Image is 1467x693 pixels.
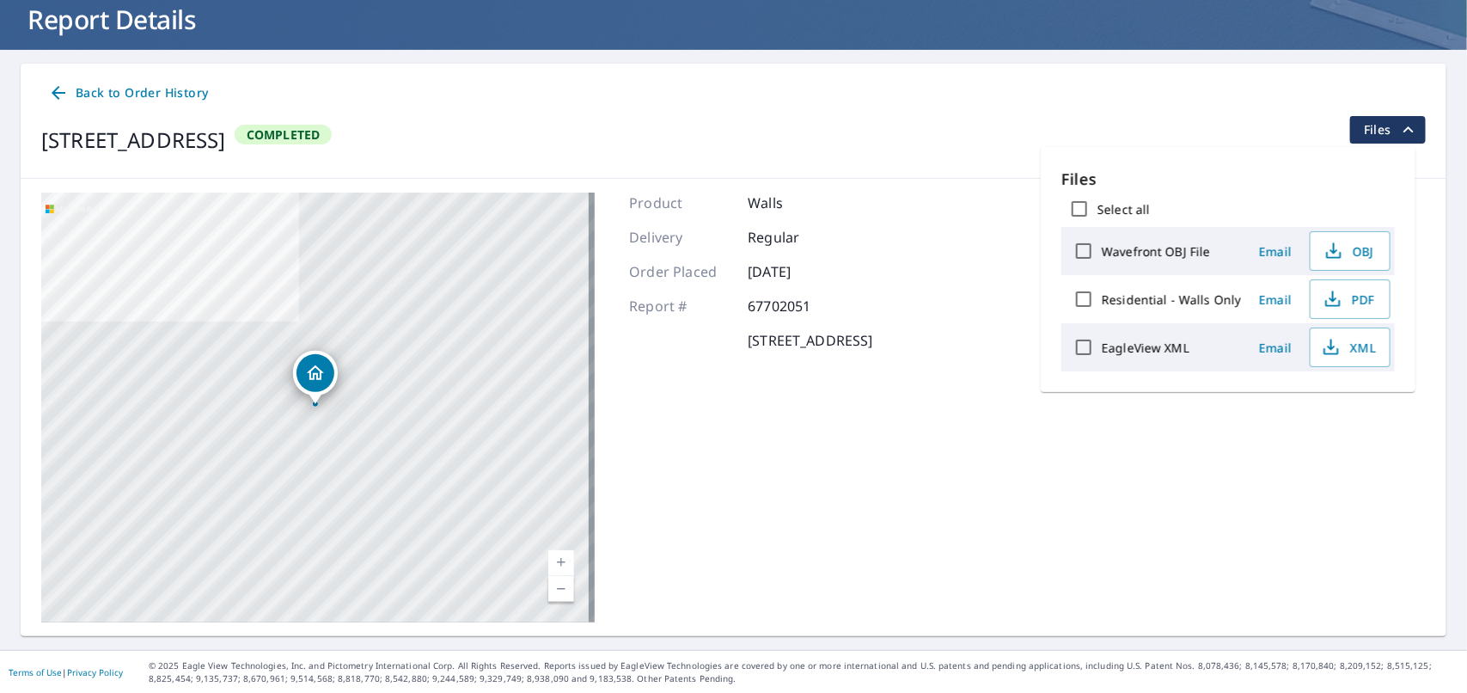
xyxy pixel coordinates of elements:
a: Current Level 17, Zoom Out [548,576,574,602]
button: XML [1310,328,1391,367]
p: Report # [629,296,732,316]
a: Current Level 17, Zoom In [548,550,574,576]
h1: Report Details [21,2,1446,37]
span: PDF [1321,289,1376,310]
a: Terms of Use [9,666,62,678]
button: Email [1248,238,1303,265]
span: XML [1321,337,1376,358]
a: Back to Order History [41,77,215,109]
p: Files [1061,168,1395,191]
p: | [9,667,123,678]
p: Walls [748,193,851,213]
span: Completed [236,126,331,143]
label: Select all [1097,201,1150,218]
p: [DATE] [748,261,851,282]
span: Email [1255,291,1296,308]
span: OBJ [1321,241,1376,261]
a: Privacy Policy [67,666,123,678]
p: Regular [748,227,851,248]
p: Order Placed [629,261,732,282]
span: Files [1364,120,1419,140]
p: 67702051 [748,296,851,316]
button: filesDropdownBtn-67702051 [1349,116,1426,144]
button: PDF [1310,279,1391,319]
label: Residential - Walls Only [1102,291,1241,308]
span: Email [1255,340,1296,356]
span: Back to Order History [48,83,208,104]
span: Email [1255,243,1296,260]
p: [STREET_ADDRESS] [748,330,872,351]
p: © 2025 Eagle View Technologies, Inc. and Pictometry International Corp. All Rights Reserved. Repo... [149,659,1458,685]
button: Email [1248,334,1303,361]
div: Dropped pin, building 1, Residential property, 937 N Park St Kalamazoo, MI 49007 [293,351,338,404]
div: [STREET_ADDRESS] [41,125,226,156]
label: Wavefront OBJ File [1102,243,1210,260]
p: Delivery [629,227,732,248]
button: OBJ [1310,231,1391,271]
button: Email [1248,286,1303,313]
label: EagleView XML [1102,340,1189,356]
p: Product [629,193,732,213]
